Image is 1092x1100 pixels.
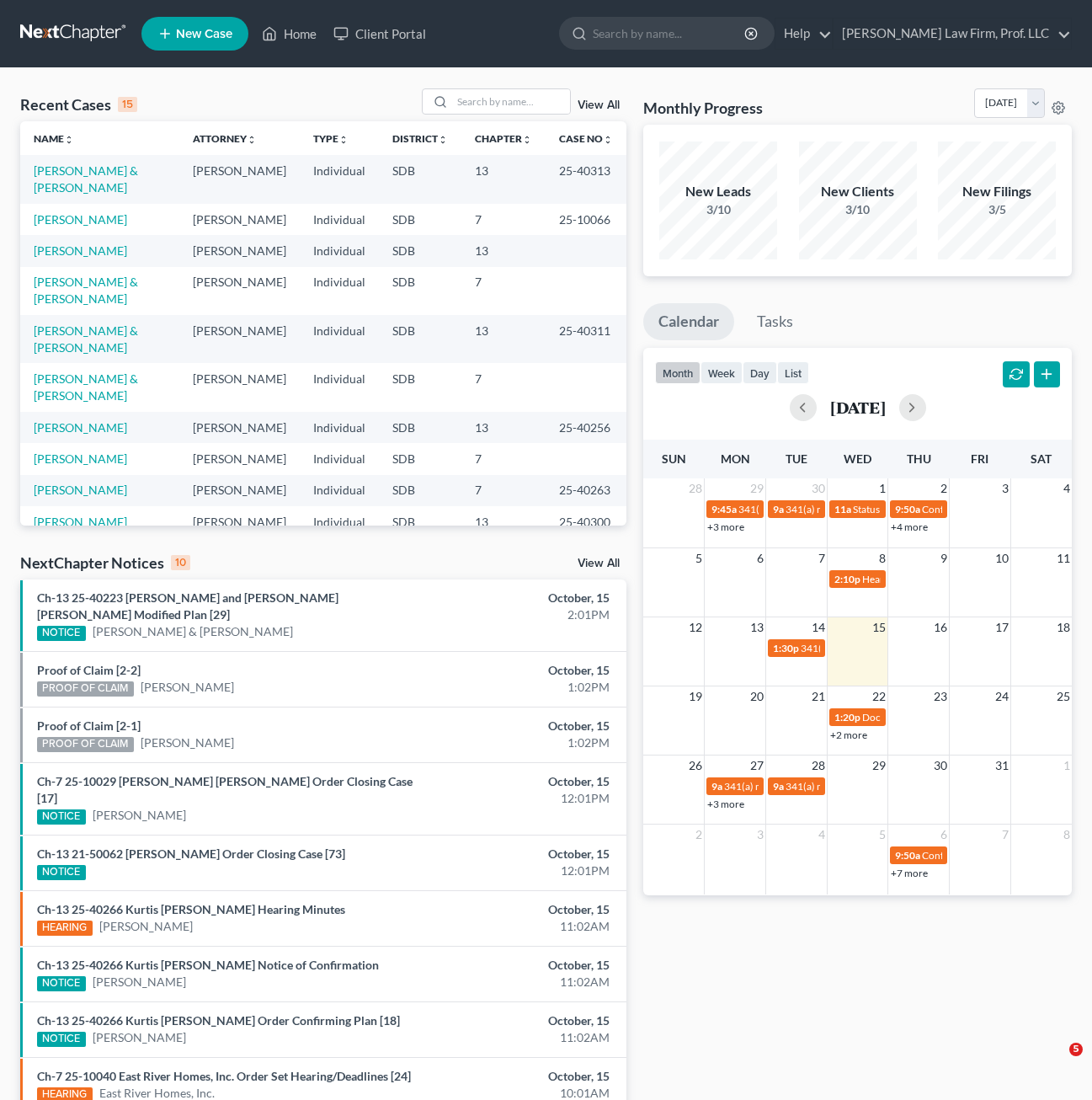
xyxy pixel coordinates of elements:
span: 9a [711,780,722,793]
span: 12 [687,617,704,638]
i: unfold_more [522,135,532,145]
td: [PERSON_NAME] [179,235,300,266]
a: Chapterunfold_more [475,132,532,145]
td: Individual [300,363,379,411]
a: Client Portal [325,19,434,49]
td: 7 [461,204,546,235]
a: [PERSON_NAME] & [PERSON_NAME] [34,275,138,306]
span: 2 [939,478,949,499]
a: [PERSON_NAME] [93,974,186,991]
span: 7 [817,548,827,569]
td: SDB [379,204,461,235]
span: 6 [939,825,949,845]
div: 3/10 [799,201,917,218]
i: unfold_more [338,135,349,145]
span: 1:30p [773,642,799,654]
span: 29 [871,756,887,776]
td: 25-40256 [546,412,626,443]
span: 26 [687,756,704,776]
td: SDB [379,412,461,443]
a: [PERSON_NAME] [34,243,127,258]
a: Ch-13 21-50062 [PERSON_NAME] Order Closing Case [73] [37,846,345,861]
td: Individual [300,443,379,474]
a: [PERSON_NAME] [34,515,127,529]
div: 15 [118,97,137,112]
a: Case Nounfold_more [559,132,613,145]
a: [PERSON_NAME] & [PERSON_NAME] [93,623,293,640]
span: 4 [817,825,827,845]
td: [PERSON_NAME] [179,267,300,315]
div: 3/5 [938,201,1056,218]
span: 3 [755,825,765,845]
td: SDB [379,267,461,315]
span: 9a [773,503,784,515]
a: [PERSON_NAME] [93,1029,186,1046]
span: 25 [1055,686,1072,707]
div: New Leads [659,182,777,201]
button: week [700,361,743,384]
input: Search by name... [593,18,747,49]
td: 13 [461,155,546,203]
div: October, 15 [430,718,610,734]
span: 20 [748,686,765,707]
span: 8 [877,548,887,569]
div: NOTICE [37,1032,86,1047]
td: [PERSON_NAME] [179,475,300,506]
div: October, 15 [430,957,610,974]
span: Fri [971,451,988,466]
span: 27 [748,756,765,776]
div: 1:02PM [430,679,610,696]
input: Search by name... [452,89,570,114]
span: 5 [1069,1043,1083,1056]
span: 29 [748,478,765,499]
div: October, 15 [430,846,610,862]
td: [PERSON_NAME] [179,363,300,411]
a: [PERSON_NAME] [141,734,234,751]
a: Ch-13 25-40223 [PERSON_NAME] and [PERSON_NAME] [PERSON_NAME] Modified Plan [29] [37,590,338,622]
span: 9:45a [711,503,737,515]
span: 341(a) meeting for [PERSON_NAME] [786,503,948,515]
div: NOTICE [37,976,86,991]
td: Individual [300,412,379,443]
span: 19 [687,686,704,707]
i: unfold_more [603,135,613,145]
td: [PERSON_NAME] [179,204,300,235]
a: [PERSON_NAME] & [PERSON_NAME] [34,323,138,355]
a: [PERSON_NAME] [93,807,186,824]
div: October, 15 [430,901,610,918]
td: Individual [300,235,379,266]
span: 10 [993,548,1010,569]
a: +3 more [707,798,744,810]
td: 7 [461,443,546,474]
span: Hearing for [PERSON_NAME] Farms, GP [862,573,1041,585]
div: 1:02PM [430,734,610,751]
div: October, 15 [430,590,610,606]
h2: [DATE] [830,398,886,416]
a: Help [775,19,832,49]
span: Sat [1031,451,1052,466]
span: 14 [810,617,827,638]
div: 3/10 [659,201,777,218]
td: SDB [379,475,461,506]
span: 11a [834,503,851,515]
td: 13 [461,235,546,266]
div: PROOF OF CLAIM [37,681,134,697]
div: PROOF OF CLAIM [37,737,134,752]
span: 4 [1062,478,1072,499]
span: 341(a) meeting for [PERSON_NAME] [801,642,963,654]
a: [PERSON_NAME] [34,483,127,497]
a: [PERSON_NAME] [99,918,193,935]
span: 1 [1062,756,1072,776]
span: 9:50a [895,503,920,515]
span: Thu [907,451,931,466]
a: [PERSON_NAME] & [PERSON_NAME] [34,163,138,195]
td: SDB [379,235,461,266]
td: 25-40311 [546,315,626,363]
div: New Clients [799,182,917,201]
td: 7 [461,475,546,506]
div: October, 15 [430,662,610,679]
span: 9:50a [895,849,920,862]
span: 341(a) meeting for [PERSON_NAME] [786,780,948,793]
span: 21 [810,686,827,707]
span: 9a [773,780,784,793]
